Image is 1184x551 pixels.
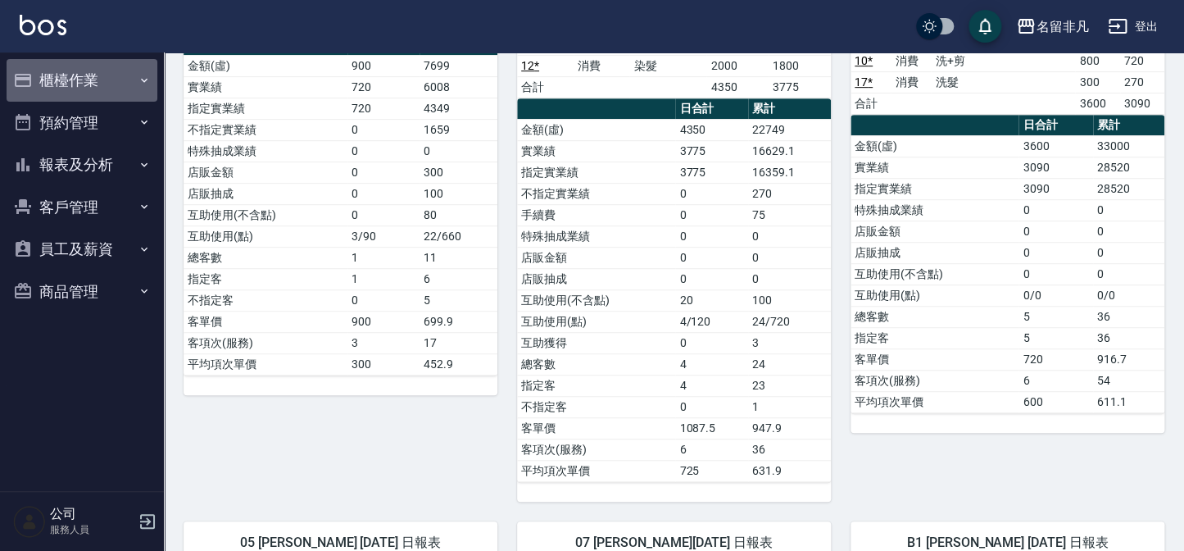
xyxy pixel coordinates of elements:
td: 總客數 [184,247,347,268]
td: 0 [675,225,747,247]
button: 員工及薪資 [7,228,157,271]
td: 4350 [675,119,747,140]
td: 800 [1075,50,1119,71]
td: 1087.5 [675,417,747,439]
td: 0 [347,119,420,140]
td: 611.1 [1093,391,1164,412]
td: 0 [748,225,831,247]
td: 0 [347,204,420,225]
td: 36 [748,439,831,460]
table: a dense table [517,98,831,482]
td: 指定實業績 [517,162,675,183]
td: 1 [347,268,420,289]
td: 洗髮 [931,71,1075,93]
td: 總客數 [517,353,675,375]
td: 4349 [420,98,497,119]
td: 0 [347,289,420,311]
td: 6 [1018,370,1093,391]
td: 0 [675,268,747,289]
td: 4 [675,353,747,375]
button: 預約管理 [7,102,157,144]
td: 3 [347,332,420,353]
td: 4/120 [675,311,747,332]
td: 0 [347,140,420,162]
td: 20 [675,289,747,311]
td: 不指定客 [184,289,347,311]
td: 互助使用(點) [851,285,1018,306]
td: 指定客 [851,327,1018,348]
td: 客項次(服務) [517,439,675,460]
td: 270 [1120,71,1164,93]
td: 7699 [420,55,497,76]
td: 金額(虛) [851,135,1018,157]
p: 服務人員 [50,522,134,537]
td: 3775 [675,140,747,162]
td: 916.7 [1093,348,1164,370]
td: 720 [1018,348,1093,370]
td: 725 [675,460,747,481]
button: 商品管理 [7,271,157,313]
td: 900 [347,55,420,76]
img: Logo [20,15,66,35]
td: 22749 [748,119,831,140]
td: 5 [420,289,497,311]
td: 16629.1 [748,140,831,162]
td: 0 [1018,199,1093,221]
td: 互助使用(不含點) [517,289,675,311]
table: a dense table [184,34,497,376]
td: 100 [748,289,831,311]
td: 4350 [706,76,769,98]
td: 0 [1018,242,1093,263]
td: 11 [420,247,497,268]
td: 總客數 [851,306,1018,327]
td: 店販抽成 [517,268,675,289]
td: 金額(虛) [517,119,675,140]
td: 店販抽成 [851,242,1018,263]
td: 720 [1120,50,1164,71]
td: 5 [1018,327,1093,348]
span: B1 [PERSON_NAME] [DATE] 日報表 [870,535,1145,551]
td: 客單價 [517,417,675,439]
h5: 公司 [50,506,134,522]
table: a dense table [851,115,1164,413]
td: 0 [748,268,831,289]
td: 0 [420,140,497,162]
td: 0 [675,204,747,225]
td: 631.9 [748,460,831,481]
td: 特殊抽成業績 [851,199,1018,221]
div: 名留非凡 [1036,16,1088,37]
td: 75 [748,204,831,225]
td: 0 [1018,263,1093,285]
td: 互助使用(不含點) [851,263,1018,285]
td: 指定客 [184,268,347,289]
td: 互助獲得 [517,332,675,353]
td: 300 [347,353,420,375]
td: 36 [1093,306,1164,327]
td: 5 [1018,306,1093,327]
td: 0/0 [1018,285,1093,306]
td: 客單價 [851,348,1018,370]
td: 699.9 [420,311,497,332]
td: 1659 [420,119,497,140]
td: 300 [420,162,497,183]
td: 金額(虛) [184,55,347,76]
td: 平均項次單價 [517,460,675,481]
td: 0 [1093,263,1164,285]
td: 0 [675,247,747,268]
button: 櫃檯作業 [7,59,157,102]
button: 報表及分析 [7,143,157,186]
td: 3 [748,332,831,353]
span: 05 [PERSON_NAME] [DATE] 日報表 [203,535,478,551]
th: 日合計 [675,98,747,120]
td: 0/0 [1093,285,1164,306]
th: 累計 [748,98,831,120]
td: 0 [675,396,747,417]
td: 3600 [1075,93,1119,114]
td: 實業績 [851,157,1018,178]
td: 24/720 [748,311,831,332]
td: 720 [347,98,420,119]
td: 2000 [706,55,769,76]
td: 270 [748,183,831,204]
td: 消費 [891,50,931,71]
td: 客單價 [184,311,347,332]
